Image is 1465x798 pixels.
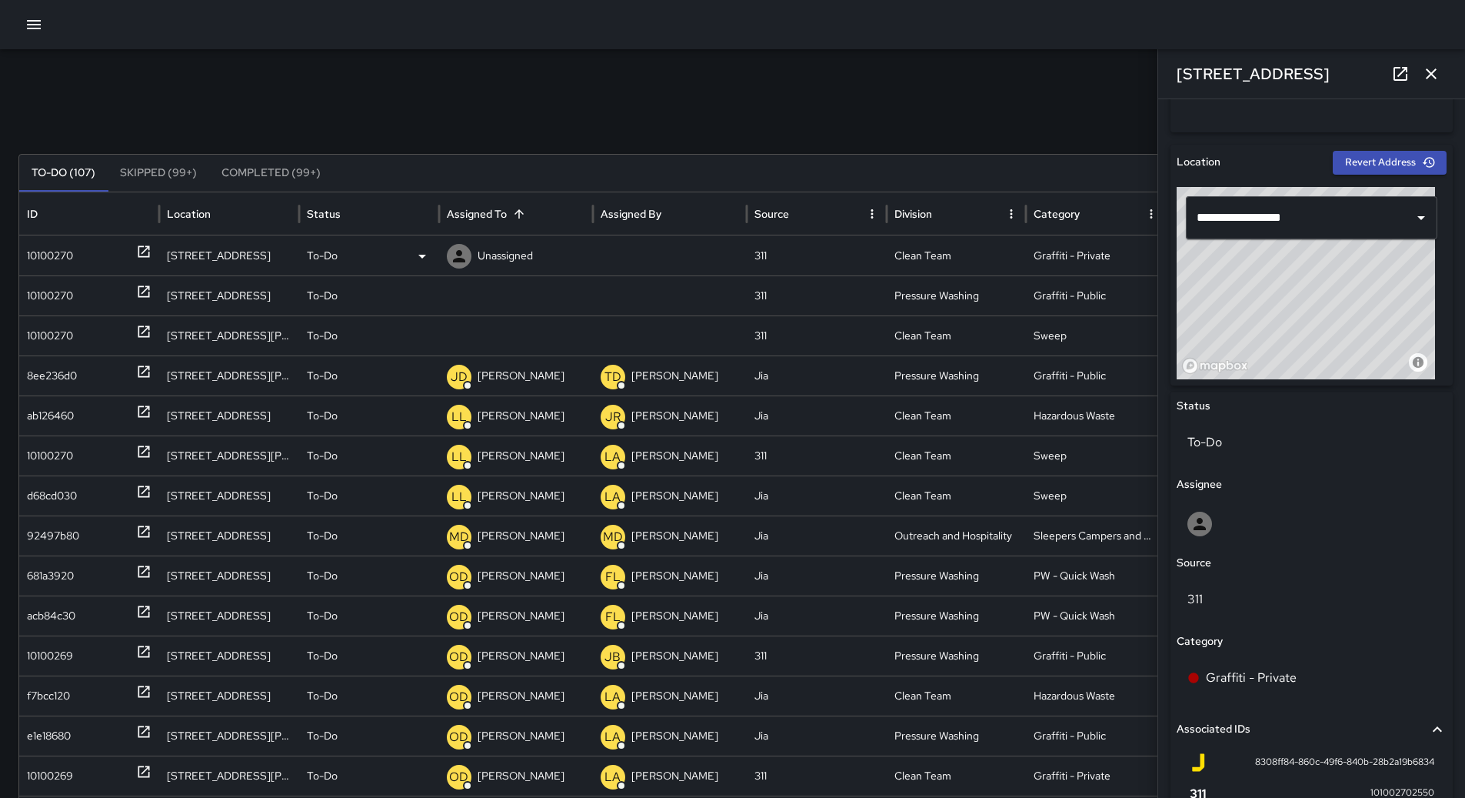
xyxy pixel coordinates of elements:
[159,756,299,796] div: 1135 Van Ness Avenue
[478,516,564,556] p: [PERSON_NAME]
[478,356,564,396] p: [PERSON_NAME]
[307,756,338,796] p: To-Do
[887,396,1027,436] div: Clean Team
[747,476,887,516] div: Jia
[307,476,338,516] p: To-Do
[307,356,338,396] p: To-Do
[159,436,299,476] div: 147 Fulton Street
[1026,396,1166,436] div: Hazardous Waste
[601,207,661,221] div: Assigned By
[604,728,621,746] p: LA
[307,676,338,716] p: To-Do
[887,636,1027,676] div: Pressure Washing
[159,596,299,636] div: 1415 Market Street
[747,676,887,716] div: Jia
[1034,207,1080,221] div: Category
[159,356,299,396] div: 3537 Fulton Street
[167,207,211,221] div: Location
[631,716,718,756] p: [PERSON_NAME]
[894,207,932,221] div: Division
[631,436,718,476] p: [PERSON_NAME]
[159,556,299,596] div: 280 Fell Street
[887,476,1027,516] div: Clean Team
[631,596,718,636] p: [PERSON_NAME]
[887,596,1027,636] div: Pressure Washing
[747,556,887,596] div: Jia
[27,316,73,356] div: 10100270
[605,408,621,426] p: JR
[27,676,70,716] div: f7bcc120
[307,636,338,676] p: To-Do
[604,768,621,786] p: LA
[449,688,468,706] p: OD
[27,516,79,556] div: 92497b80
[747,636,887,676] div: 311
[887,716,1027,756] div: Pressure Washing
[1140,203,1162,225] button: Category column menu
[604,488,621,506] p: LA
[451,408,467,426] p: LL
[159,396,299,436] div: 1185 Market Street
[27,276,73,316] div: 10100270
[307,596,338,636] p: To-Do
[27,356,77,396] div: 8ee236d0
[747,396,887,436] div: Jia
[631,516,718,556] p: [PERSON_NAME]
[449,728,468,746] p: OD
[887,235,1027,275] div: Clean Team
[604,448,621,466] p: LA
[887,516,1027,556] div: Outreach and Hospitality
[159,716,299,756] div: 77 Van Ness Avenue
[27,436,73,476] div: 10100270
[478,596,564,636] p: [PERSON_NAME]
[1026,275,1166,316] div: Graffiti - Public
[1026,676,1166,716] div: Hazardous Waste
[887,316,1027,356] div: Clean Team
[478,756,564,796] p: [PERSON_NAME]
[449,568,468,586] p: OD
[1026,516,1166,556] div: Sleepers Campers and Loiterers
[747,756,887,796] div: 311
[887,676,1027,716] div: Clean Team
[747,356,887,396] div: Jia
[605,568,621,586] p: FL
[478,556,564,596] p: [PERSON_NAME]
[1026,476,1166,516] div: Sweep
[27,596,75,636] div: acb84c30
[447,207,507,221] div: Assigned To
[631,676,718,716] p: [PERSON_NAME]
[27,756,73,796] div: 10100269
[508,203,530,225] button: Sort
[1026,636,1166,676] div: Graffiti - Public
[159,476,299,516] div: 171 Grove Street
[478,436,564,476] p: [PERSON_NAME]
[307,396,338,436] p: To-Do
[1026,436,1166,476] div: Sweep
[478,676,564,716] p: [PERSON_NAME]
[887,356,1027,396] div: Pressure Washing
[887,275,1027,316] div: Pressure Washing
[1026,316,1166,356] div: Sweep
[1026,756,1166,796] div: Graffiti - Private
[604,688,621,706] p: LA
[631,756,718,796] p: [PERSON_NAME]
[159,636,299,676] div: 179 Oak Street
[478,716,564,756] p: [PERSON_NAME]
[747,596,887,636] div: Jia
[631,356,718,396] p: [PERSON_NAME]
[478,636,564,676] p: [PERSON_NAME]
[631,636,718,676] p: [PERSON_NAME]
[307,316,338,356] p: To-Do
[631,396,718,436] p: [PERSON_NAME]
[19,155,108,192] button: To-Do (107)
[887,756,1027,796] div: Clean Team
[159,235,299,275] div: 24 Franklin Street
[603,528,623,546] p: MD
[209,155,333,192] button: Completed (99+)
[1026,356,1166,396] div: Graffiti - Public
[159,516,299,556] div: 34 Page Street
[747,436,887,476] div: 311
[27,476,77,516] div: d68cd030
[27,556,74,596] div: 681a3920
[27,207,38,221] div: ID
